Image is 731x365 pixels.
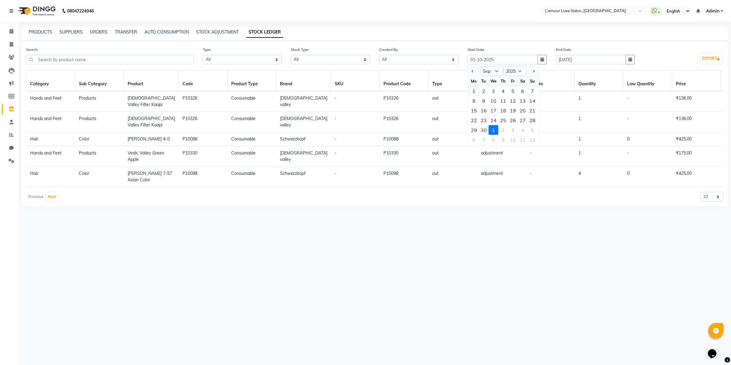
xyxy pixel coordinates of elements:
td: P10330 [380,146,429,167]
div: 8 [469,96,479,106]
th: Product [124,71,179,91]
th: Lot No [526,71,575,91]
div: Thursday, October 2, 2025 [498,125,508,135]
td: ₹136.00 [672,91,721,112]
div: Monday, October 6, 2025 [469,135,479,145]
td: P10326 [380,91,429,112]
div: Mo [469,76,479,86]
div: 3 [508,125,518,135]
td: adjustment [477,146,526,167]
td: - [623,146,672,167]
td: Hair [26,132,75,146]
div: Friday, September 19, 2025 [508,106,518,115]
td: P10330 [179,146,228,167]
div: Tuesday, September 16, 2025 [479,106,489,115]
td: 0 [623,132,672,146]
div: 12 [508,96,518,106]
div: Thursday, September 25, 2025 [498,115,508,125]
td: - [331,91,380,112]
div: 25 [498,115,508,125]
div: Th [498,76,508,86]
td: - [623,91,672,112]
div: 6 [518,86,528,96]
td: 4 [575,167,623,187]
button: Next [46,193,58,201]
td: Color [75,132,124,146]
th: Quantity [575,71,623,91]
div: Sunday, October 12, 2025 [528,135,537,145]
div: Tuesday, September 9, 2025 [479,96,489,106]
div: 10 [489,96,498,106]
td: - [526,91,575,112]
div: 23 [479,115,489,125]
td: P10098 [179,167,228,187]
td: Hands and Feet [26,146,75,167]
td: [DEMOGRAPHIC_DATA] valley [276,146,331,167]
td: P10326 [179,112,228,132]
td: Consumable [228,132,276,146]
th: Type [429,71,477,91]
td: Hands and Feet [26,112,75,132]
div: Wednesday, September 24, 2025 [489,115,498,125]
div: Friday, September 5, 2025 [508,86,518,96]
td: - [526,146,575,167]
div: 2 [498,125,508,135]
div: Wednesday, September 17, 2025 [489,106,498,115]
th: Code [179,71,228,91]
div: 21 [528,106,537,115]
div: 22 [469,115,479,125]
td: Consumable [228,112,276,132]
button: Next month [531,66,536,76]
a: SUPPLIERS [59,29,83,35]
span: [DEMOGRAPHIC_DATA] Valley Filter Kaapi [128,95,175,107]
div: 18 [498,106,508,115]
input: Search by product name [26,55,194,64]
div: Tu [479,76,489,86]
th: Brand [276,71,331,91]
td: [DEMOGRAPHIC_DATA] valley [276,112,331,132]
td: 1 [575,132,623,146]
a: STOCK ADJUSTMENT [196,29,239,35]
div: Monday, September 1, 2025 [469,86,479,96]
td: Consumable [228,146,276,167]
div: Thursday, September 11, 2025 [498,96,508,106]
label: Type [203,47,211,52]
div: Thursday, October 9, 2025 [498,135,508,145]
a: ORDERS [90,29,108,35]
a: STOCK LEDGER [246,27,283,38]
label: Search [26,47,38,52]
span: [DEMOGRAPHIC_DATA] Valley Filter Kaapi [128,116,175,128]
div: Wednesday, October 1, 2025 [489,125,498,135]
div: 5 [508,86,518,96]
div: Monday, September 15, 2025 [469,106,479,115]
label: Stock Type [291,47,309,52]
div: 1 [469,86,479,96]
div: 24 [489,115,498,125]
td: Schwarzkopf [276,167,331,187]
td: P10098 [380,167,429,187]
span: [PERSON_NAME] 4-0 [128,136,170,142]
td: - [331,167,380,187]
div: 19 [508,106,518,115]
div: Sunday, September 21, 2025 [528,106,537,115]
div: 26 [508,115,518,125]
div: Su [528,76,537,86]
td: ₹136.00 [672,112,721,132]
th: Sub Category [75,71,124,91]
label: Start Date [468,47,485,52]
div: 2 [479,86,489,96]
td: P10326 [179,91,228,112]
div: Monday, September 22, 2025 [469,115,479,125]
div: Saturday, September 6, 2025 [518,86,528,96]
div: Sunday, September 14, 2025 [528,96,537,106]
td: - [331,112,380,132]
td: P10088 [179,132,228,146]
td: Color [75,167,124,187]
td: 0 [623,167,672,187]
span: Admin [706,8,719,14]
div: 3 [489,86,498,96]
div: 11 [518,135,528,145]
div: Monday, September 8, 2025 [469,96,479,106]
td: out [429,167,477,187]
th: Product Code [380,71,429,91]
